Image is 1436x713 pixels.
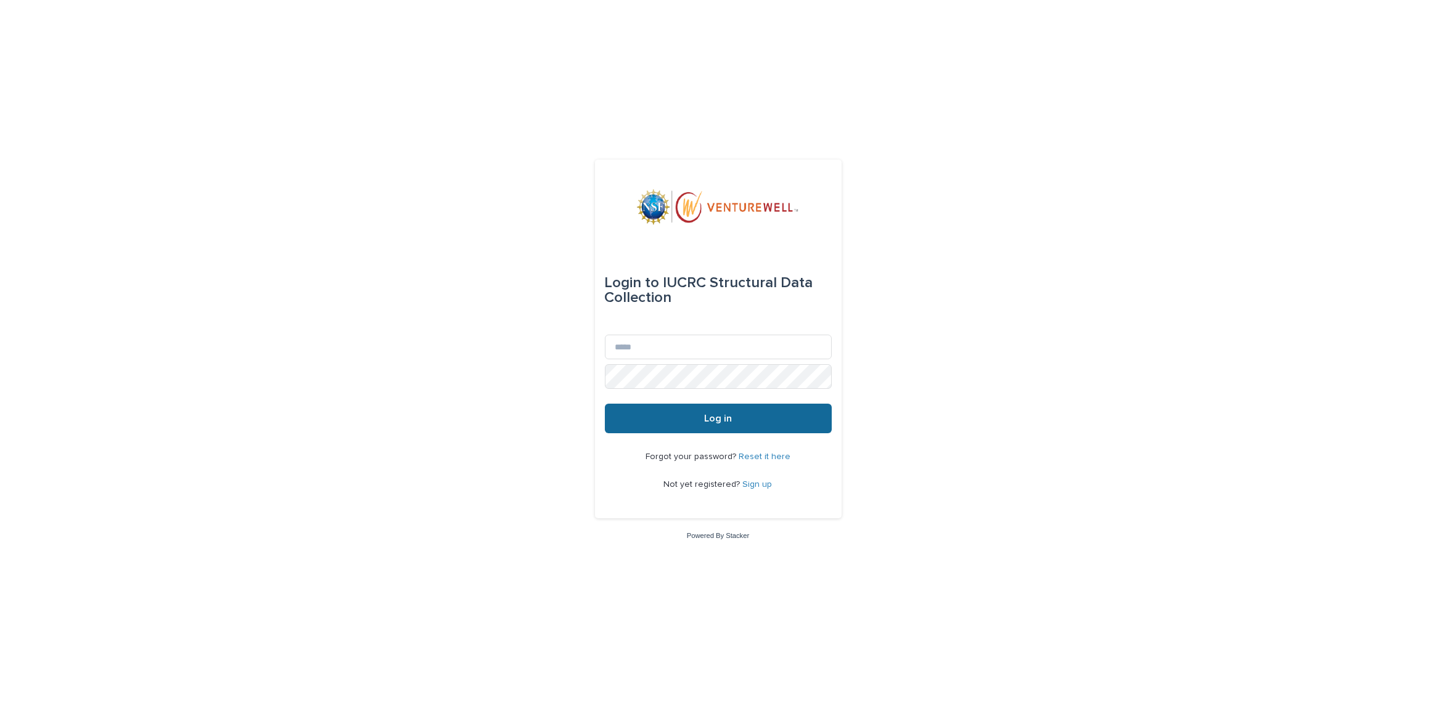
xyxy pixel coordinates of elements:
span: Not yet registered? [664,480,743,489]
span: Log in [704,414,732,423]
span: Login to [605,275,660,290]
img: mWhVGmOKROS2pZaMU8FQ [637,189,800,226]
span: Forgot your password? [646,452,739,461]
a: Powered By Stacker [687,532,749,539]
div: IUCRC Structural Data Collection [605,266,832,315]
button: Log in [605,404,832,433]
a: Reset it here [739,452,790,461]
a: Sign up [743,480,773,489]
